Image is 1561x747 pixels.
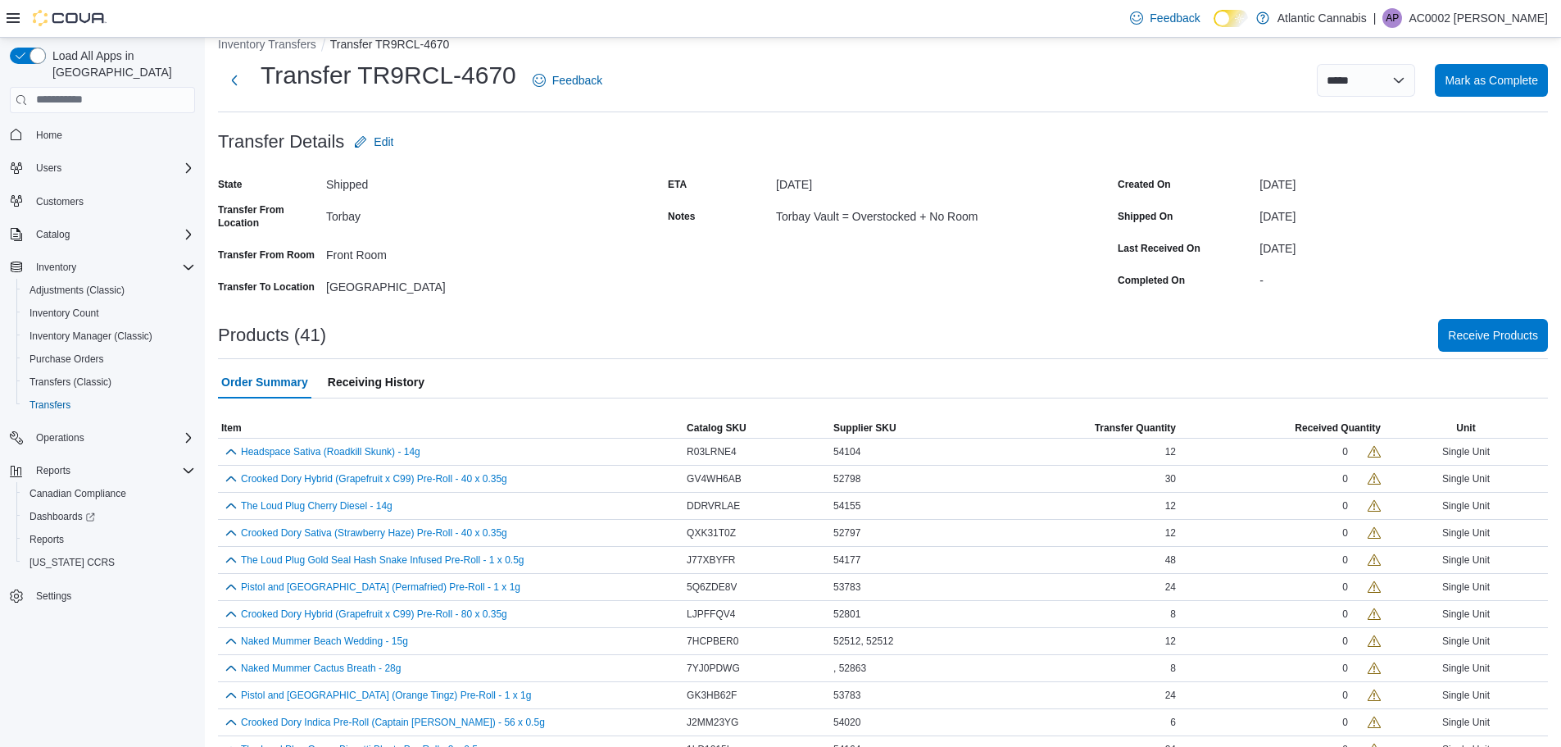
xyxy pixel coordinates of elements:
span: Inventory Manager (Classic) [29,330,152,343]
button: Catalog [3,223,202,246]
div: 0 [1342,499,1348,512]
button: Inventory [29,257,83,277]
p: AC0002 [PERSON_NAME] [1409,8,1548,28]
button: Transfers (Classic) [16,371,202,394]
button: Next [218,64,251,97]
span: 52798 [833,472,860,485]
div: Single Unit [1384,577,1548,597]
span: Receiving History [328,366,424,399]
span: QXK31T0Z [687,526,736,540]
span: Inventory [36,261,76,274]
span: Operations [36,431,84,444]
span: Reports [23,530,195,549]
button: Item [218,418,683,438]
button: Naked Mummer Cactus Breath - 28g [241,663,401,674]
div: 0 [1342,716,1348,729]
a: Home [29,125,69,145]
span: [US_STATE] CCRS [29,556,115,569]
div: 0 [1342,581,1348,594]
span: Feedback [1150,10,1200,26]
span: J77XBYFR [687,553,735,567]
a: Reports [23,530,70,549]
div: Torbay Vault = Overstocked + No Room [776,203,996,223]
img: Cova [33,10,107,26]
span: Supplier SKU [833,421,896,435]
span: Transfers (Classic) [29,376,111,389]
span: 30 [1165,472,1176,485]
div: 0 [1342,553,1348,567]
span: 54155 [833,499,860,512]
a: Feedback [526,64,609,97]
span: 52512, 52512 [833,635,893,648]
button: Unit [1384,418,1548,438]
div: Single Unit [1384,658,1548,678]
span: Order Summary [221,366,308,399]
button: Inventory Count [16,302,202,325]
button: Transfer Quantity [984,418,1179,438]
span: Home [29,125,195,145]
a: Dashboards [16,505,202,528]
label: Shipped On [1118,210,1173,223]
span: Canadian Compliance [23,484,195,503]
div: Single Unit [1384,496,1548,516]
span: Receive Products [1448,327,1538,344]
button: Users [29,158,68,178]
span: Inventory Manager (Classic) [23,326,195,346]
a: [US_STATE] CCRS [23,553,121,572]
span: 24 [1165,581,1176,594]
span: 7HCPBER0 [687,635,738,648]
a: Adjustments (Classic) [23,280,131,300]
button: Pistol and [GEOGRAPHIC_DATA] (Permafried) Pre-Roll - 1 x 1g [241,581,520,593]
button: Transfer TR9RCL-4670 [330,38,450,51]
span: Inventory Count [29,307,99,320]
span: Edit [374,134,393,150]
a: Transfers (Classic) [23,372,118,392]
span: Unit [1456,421,1475,435]
label: ETA [668,178,687,191]
button: Reports [29,461,77,481]
div: Single Unit [1384,550,1548,570]
a: Purchase Orders [23,349,111,369]
div: [GEOGRAPHIC_DATA] [326,274,546,294]
span: DDRVRLAE [687,499,740,512]
span: Washington CCRS [23,553,195,572]
span: Transfers (Classic) [23,372,195,392]
span: Home [36,129,62,142]
span: Transfer Quantity [1095,421,1176,435]
span: Purchase Orders [23,349,195,369]
span: Dashboards [29,510,95,523]
button: Crooked Dory Hybrid (Grapefruit x C99) Pre-Roll - 40 x 0.35g [241,473,507,485]
button: Received Quantity [1179,418,1384,438]
span: 54177 [833,553,860,567]
div: Single Unit [1384,469,1548,489]
button: Naked Mummer Beach Wedding - 15g [241,635,408,647]
div: Single Unit [1384,686,1548,705]
h3: Products (41) [218,326,326,345]
span: 6 [1170,716,1176,729]
span: 8 [1170,608,1176,621]
span: 52797 [833,526,860,540]
button: Customers [3,189,202,213]
span: 12 [1165,635,1176,648]
span: 12 [1165,445,1176,458]
div: Torbay [326,203,546,223]
span: Adjustments (Classic) [23,280,195,300]
a: Canadian Compliance [23,484,133,503]
button: Inventory [3,256,202,279]
span: 24 [1165,689,1176,702]
h1: Transfer TR9RCL-4670 [261,59,516,92]
div: Single Unit [1384,713,1548,732]
span: Operations [29,428,195,448]
span: 12 [1165,526,1176,540]
span: Dashboards [23,507,195,526]
span: Transfers [23,395,195,415]
a: Inventory Manager (Classic) [23,326,159,346]
span: J2MM23YG [687,716,738,729]
button: Headspace Sativa (Roadkill Skunk) - 14g [241,446,420,458]
span: Settings [36,590,71,603]
div: [DATE] [1259,203,1548,223]
button: Crooked Dory Hybrid (Grapefruit x C99) Pre-Roll - 80 x 0.35g [241,608,507,620]
button: Receive Products [1438,319,1548,352]
div: - [1259,267,1548,287]
button: Crooked Dory Indica Pre-Roll (Captain [PERSON_NAME]) - 56 x 0.5g [241,717,545,728]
